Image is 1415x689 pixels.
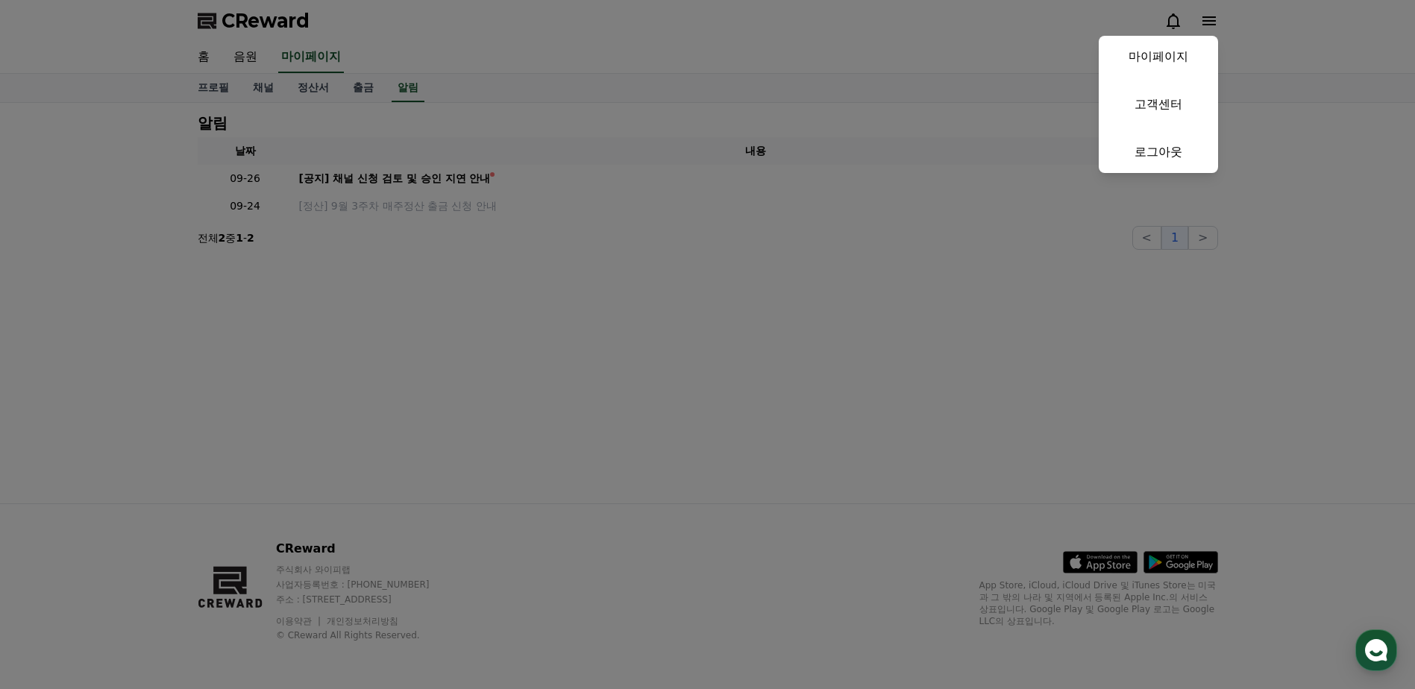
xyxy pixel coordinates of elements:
a: 대화 [98,473,192,510]
a: 로그아웃 [1099,131,1218,173]
a: 마이페이지 [1099,36,1218,78]
a: 홈 [4,473,98,510]
a: 고객센터 [1099,84,1218,125]
span: 홈 [47,495,56,507]
a: 설정 [192,473,286,510]
button: 마이페이지 고객센터 로그아웃 [1099,36,1218,173]
span: 대화 [137,496,154,508]
span: 설정 [230,495,248,507]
